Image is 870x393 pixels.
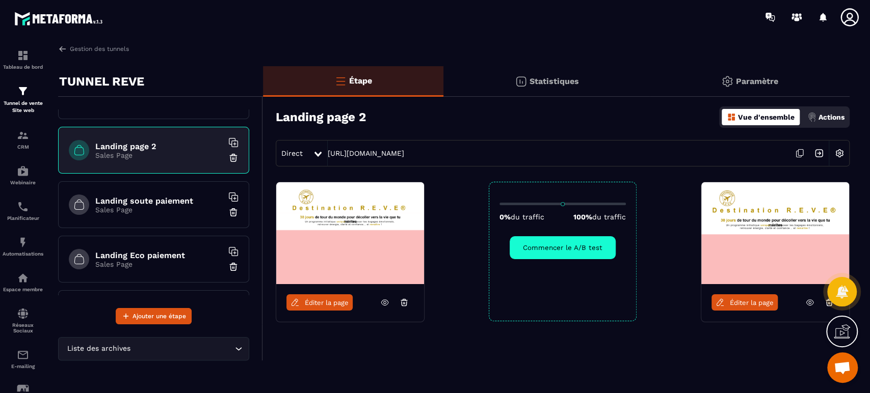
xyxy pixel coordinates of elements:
img: setting-gr.5f69749f.svg [721,75,733,88]
img: arrow [58,44,67,53]
p: Paramètre [736,76,778,86]
img: actions.d6e523a2.png [807,113,816,122]
p: 100% [573,213,626,221]
p: Réseaux Sociaux [3,322,43,333]
a: Éditer la page [286,294,353,311]
p: Sales Page [95,260,223,268]
img: setting-w.858f3a88.svg [830,144,849,163]
p: Tableau de bord [3,64,43,70]
div: Ouvrir le chat [827,352,858,383]
p: Vue d'ensemble [738,113,795,121]
p: Sales Page [95,151,223,159]
img: social-network [17,307,29,320]
p: TUNNEL REVE [59,71,144,92]
img: formation [17,49,29,62]
span: Liste des archives [65,343,133,354]
span: Éditer la page [305,299,349,306]
img: trash [228,262,239,272]
img: logo [14,9,106,28]
img: dashboard-orange.40269519.svg [727,113,736,122]
img: formation [17,85,29,97]
p: Espace membre [3,287,43,292]
p: Webinaire [3,180,43,185]
a: Éditer la page [711,294,778,311]
img: bars-o.4a397970.svg [334,75,347,87]
span: du traffic [511,213,544,221]
a: formationformationCRM [3,122,43,157]
span: du traffic [592,213,626,221]
p: Actions [819,113,845,121]
a: [URL][DOMAIN_NAME] [328,149,404,157]
p: 0% [499,213,544,221]
a: Gestion des tunnels [58,44,129,53]
a: social-networksocial-networkRéseaux Sociaux [3,300,43,341]
button: Commencer le A/B test [510,236,616,259]
p: CRM [3,144,43,150]
p: Tunnel de vente Site web [3,100,43,114]
img: automations [17,165,29,177]
a: automationsautomationsAutomatisations [3,229,43,264]
img: trash [228,153,239,163]
h6: Landing soute paiement [95,196,223,206]
a: formationformationTableau de bord [3,42,43,77]
h6: Landing page 2 [95,142,223,151]
a: emailemailE-mailing [3,341,43,377]
img: formation [17,129,29,142]
p: Étape [349,76,372,86]
img: arrow-next.bcc2205e.svg [809,144,829,163]
span: Ajouter une étape [133,311,186,321]
a: schedulerschedulerPlanificateur [3,193,43,229]
span: Éditer la page [730,299,774,306]
p: Planificateur [3,215,43,221]
img: automations [17,236,29,248]
img: automations [17,272,29,284]
a: automationsautomationsEspace membre [3,264,43,300]
img: stats.20deebd0.svg [515,75,527,88]
div: Search for option [58,337,249,360]
img: email [17,349,29,361]
button: Ajouter une étape [116,308,192,324]
a: formationformationTunnel de vente Site web [3,77,43,122]
p: E-mailing [3,363,43,369]
img: image [701,182,849,284]
h3: Landing page 2 [276,110,366,124]
img: trash [228,207,239,217]
p: Automatisations [3,251,43,257]
img: scheduler [17,201,29,213]
p: Sales Page [95,206,223,214]
input: Search for option [133,343,232,354]
img: image [276,182,424,284]
a: automationsautomationsWebinaire [3,157,43,193]
h6: Landing Eco paiement [95,250,223,260]
span: Direct [281,149,303,157]
p: Statistiques [530,76,579,86]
